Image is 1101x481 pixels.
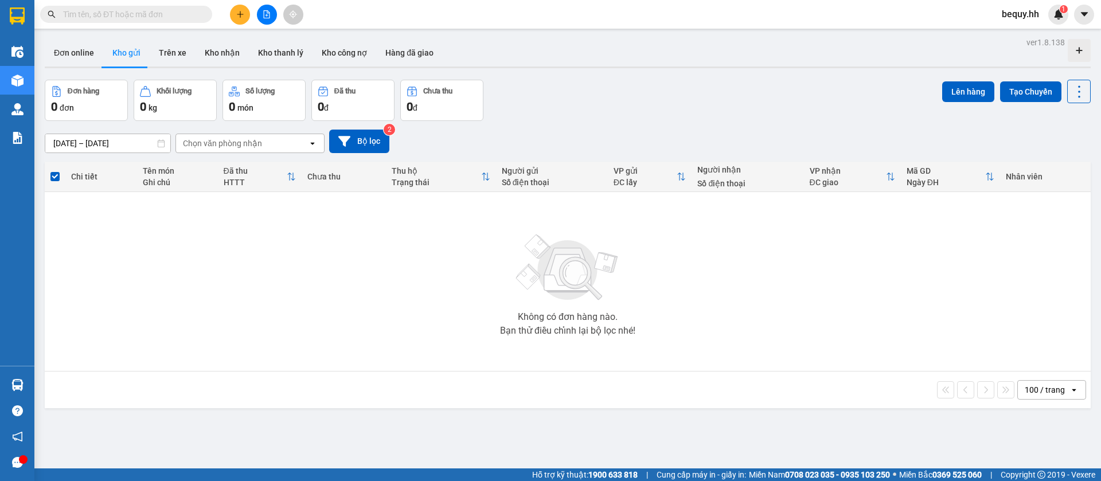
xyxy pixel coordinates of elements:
[313,39,376,67] button: Kho công nợ
[810,166,886,175] div: VP nhận
[386,162,496,192] th: Toggle SortBy
[932,470,982,479] strong: 0369 525 060
[222,80,306,121] button: Số lượng0món
[324,103,329,112] span: đ
[45,80,128,121] button: Đơn hàng0đơn
[400,80,483,121] button: Chưa thu0đ
[143,166,212,175] div: Tên món
[942,81,994,102] button: Lên hàng
[12,457,23,468] span: message
[376,39,443,67] button: Hàng đã giao
[318,100,324,114] span: 0
[307,172,380,181] div: Chưa thu
[257,5,277,25] button: file-add
[51,100,57,114] span: 0
[1079,9,1090,19] span: caret-down
[804,162,901,192] th: Toggle SortBy
[907,178,985,187] div: Ngày ĐH
[245,87,275,95] div: Số lượng
[12,405,23,416] span: question-circle
[283,5,303,25] button: aim
[134,80,217,121] button: Khối lượng0kg
[334,87,356,95] div: Đã thu
[224,166,287,175] div: Đã thu
[608,162,692,192] th: Toggle SortBy
[502,166,602,175] div: Người gửi
[407,100,413,114] span: 0
[1053,9,1064,19] img: icon-new-feature
[646,468,648,481] span: |
[901,162,1000,192] th: Toggle SortBy
[899,468,982,481] span: Miền Bắc
[236,10,244,18] span: plus
[392,166,481,175] div: Thu hộ
[532,468,638,481] span: Hỗ trợ kỹ thuật:
[392,178,481,187] div: Trạng thái
[614,166,677,175] div: VP gửi
[1006,172,1085,181] div: Nhân viên
[657,468,746,481] span: Cung cấp máy in - giấy in:
[249,39,313,67] button: Kho thanh lý
[993,7,1048,21] span: bequy.hh
[143,178,212,187] div: Ghi chú
[140,100,146,114] span: 0
[502,178,602,187] div: Số điện thoại
[614,178,677,187] div: ĐC lấy
[12,431,23,442] span: notification
[103,39,150,67] button: Kho gửi
[11,132,24,144] img: solution-icon
[263,10,271,18] span: file-add
[68,87,99,95] div: Đơn hàng
[329,130,389,153] button: Bộ lọc
[810,178,886,187] div: ĐC giao
[45,39,103,67] button: Đơn online
[907,166,985,175] div: Mã GD
[45,134,170,152] input: Select a date range.
[157,87,192,95] div: Khối lượng
[785,470,890,479] strong: 0708 023 035 - 0935 103 250
[1026,36,1065,49] div: ver 1.8.138
[224,178,287,187] div: HTTT
[697,179,798,188] div: Số điện thoại
[1074,5,1094,25] button: caret-down
[384,124,395,135] sup: 2
[48,10,56,18] span: search
[230,5,250,25] button: plus
[218,162,302,192] th: Toggle SortBy
[423,87,452,95] div: Chưa thu
[697,165,798,174] div: Người nhận
[237,103,253,112] span: món
[413,103,417,112] span: đ
[500,326,635,335] div: Bạn thử điều chỉnh lại bộ lọc nhé!
[893,472,896,477] span: ⚪️
[11,379,24,391] img: warehouse-icon
[11,103,24,115] img: warehouse-icon
[183,138,262,149] div: Chọn văn phòng nhận
[1068,39,1091,62] div: Tạo kho hàng mới
[63,8,198,21] input: Tìm tên, số ĐT hoặc mã đơn
[588,470,638,479] strong: 1900 633 818
[311,80,395,121] button: Đã thu0đ
[308,139,317,148] svg: open
[1060,5,1068,13] sup: 1
[1025,384,1065,396] div: 100 / trang
[289,10,297,18] span: aim
[10,7,25,25] img: logo-vxr
[990,468,992,481] span: |
[196,39,249,67] button: Kho nhận
[150,39,196,67] button: Trên xe
[1061,5,1065,13] span: 1
[1037,471,1045,479] span: copyright
[71,172,131,181] div: Chi tiết
[11,46,24,58] img: warehouse-icon
[11,75,24,87] img: warehouse-icon
[229,100,235,114] span: 0
[1000,81,1061,102] button: Tạo Chuyến
[149,103,157,112] span: kg
[1069,385,1079,394] svg: open
[60,103,74,112] span: đơn
[518,312,618,322] div: Không có đơn hàng nào.
[749,468,890,481] span: Miền Nam
[510,228,625,308] img: svg+xml;base64,PHN2ZyBjbGFzcz0ibGlzdC1wbHVnX19zdmciIHhtbG5zPSJodHRwOi8vd3d3LnczLm9yZy8yMDAwL3N2Zy...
